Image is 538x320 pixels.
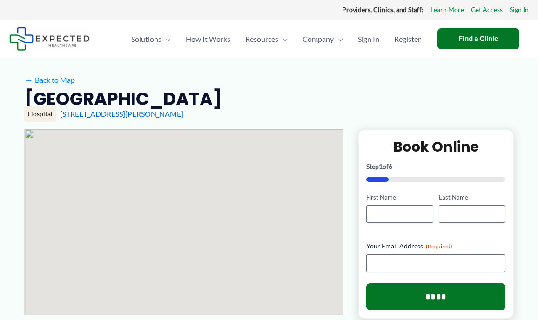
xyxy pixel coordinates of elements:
span: How It Works [186,23,230,55]
a: ResourcesMenu Toggle [238,23,295,55]
span: Resources [245,23,278,55]
span: Solutions [131,23,161,55]
span: Company [303,23,334,55]
nav: Primary Site Navigation [124,23,428,55]
img: Expected Healthcare Logo - side, dark font, small [9,27,90,51]
a: How It Works [178,23,238,55]
a: Get Access [471,4,503,16]
a: [STREET_ADDRESS][PERSON_NAME] [60,109,183,118]
span: Register [394,23,421,55]
strong: Providers, Clinics, and Staff: [342,6,424,13]
span: 6 [389,162,392,170]
span: Menu Toggle [334,23,343,55]
a: Sign In [350,23,387,55]
label: First Name [366,193,433,202]
label: Your Email Address [366,241,505,251]
p: Step of [366,163,505,170]
a: CompanyMenu Toggle [295,23,350,55]
span: Sign In [358,23,379,55]
a: Sign In [510,4,529,16]
span: Menu Toggle [161,23,171,55]
a: Learn More [430,4,464,16]
span: 1 [379,162,383,170]
h2: [GEOGRAPHIC_DATA] [24,87,222,110]
span: ← [24,75,33,84]
label: Last Name [439,193,505,202]
span: Menu Toggle [278,23,288,55]
h2: Book Online [366,138,505,156]
a: ←Back to Map [24,73,75,87]
a: Register [387,23,428,55]
div: Hospital [24,106,56,122]
a: Find a Clinic [437,28,519,49]
span: (Required) [426,243,452,250]
a: SolutionsMenu Toggle [124,23,178,55]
